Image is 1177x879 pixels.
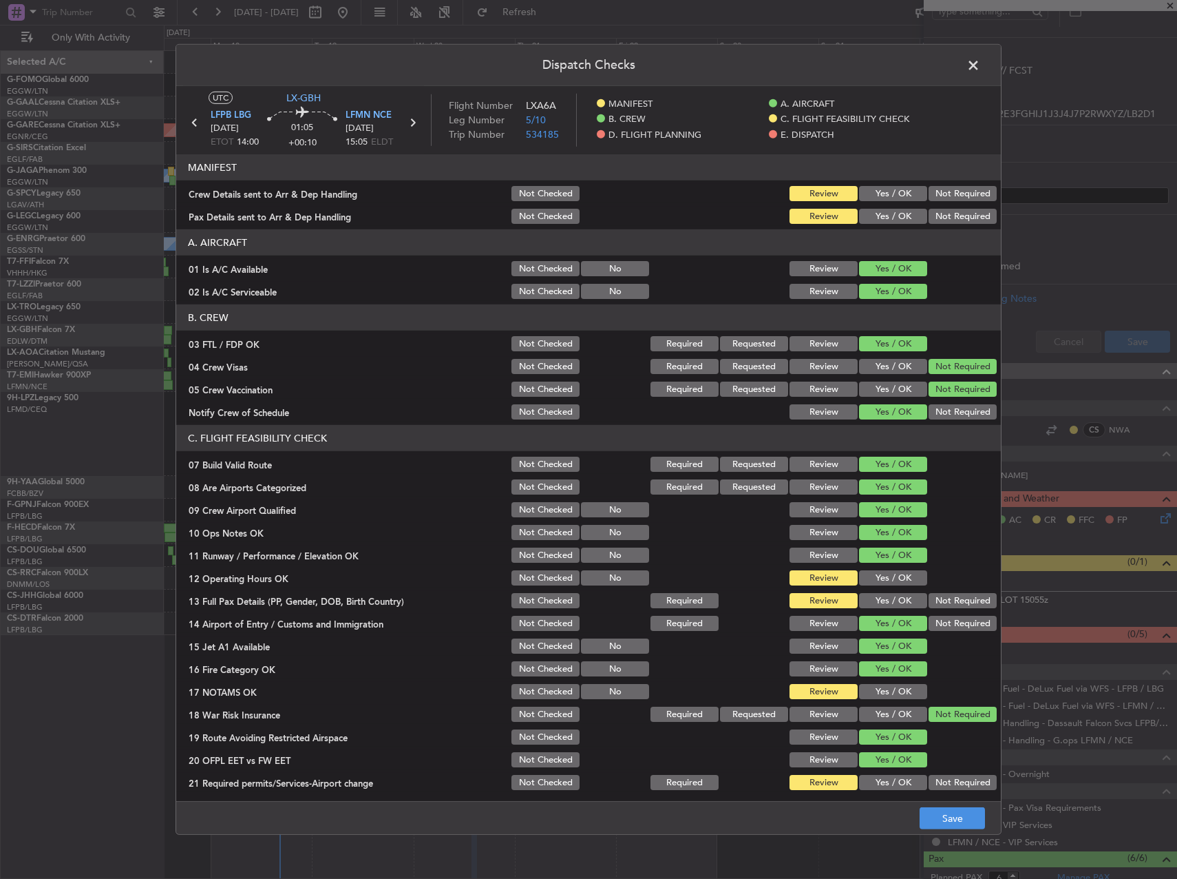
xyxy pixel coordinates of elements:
button: Not Required [929,775,997,790]
header: Dispatch Checks [176,45,1001,86]
button: Not Required [929,359,997,374]
button: Not Required [929,404,997,420]
button: Yes / OK [859,209,927,224]
button: Yes / OK [859,284,927,299]
button: Yes / OK [859,457,927,472]
button: Save [920,807,985,829]
button: Not Required [929,186,997,201]
button: Not Required [929,593,997,608]
button: Yes / OK [859,661,927,676]
button: Yes / OK [859,479,927,495]
button: Yes / OK [859,752,927,767]
button: Yes / OK [859,186,927,201]
button: Yes / OK [859,593,927,608]
button: Yes / OK [859,707,927,722]
button: Not Required [929,382,997,397]
button: Yes / OK [859,382,927,397]
button: Yes / OK [859,570,927,586]
button: Yes / OK [859,336,927,351]
button: Yes / OK [859,404,927,420]
button: Not Required [929,707,997,722]
button: Yes / OK [859,359,927,374]
button: Yes / OK [859,684,927,699]
button: Not Required [929,616,997,631]
button: Yes / OK [859,639,927,654]
button: Not Required [929,209,997,224]
button: Yes / OK [859,502,927,517]
button: Yes / OK [859,730,927,745]
button: Yes / OK [859,525,927,540]
button: Yes / OK [859,616,927,631]
button: Yes / OK [859,261,927,276]
button: Yes / OK [859,548,927,563]
button: Yes / OK [859,775,927,790]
